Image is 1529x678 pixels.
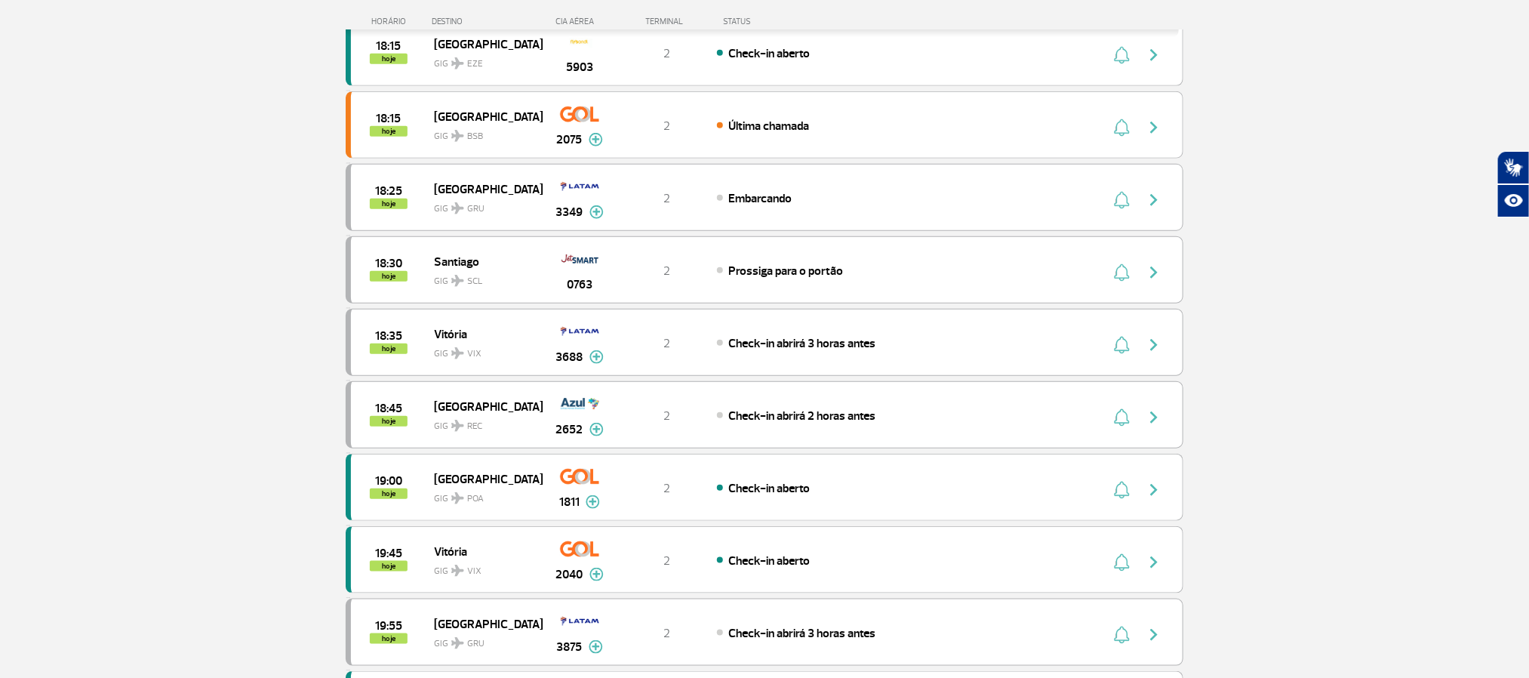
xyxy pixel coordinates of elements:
[434,469,531,488] span: [GEOGRAPHIC_DATA]
[370,416,408,427] span: hoje
[350,17,432,26] div: HORÁRIO
[728,46,810,61] span: Check-in aberto
[434,179,531,199] span: [GEOGRAPHIC_DATA]
[434,324,531,344] span: Vitória
[434,629,531,651] span: GIG
[377,113,401,124] span: 2025-08-28 18:15:00
[589,350,604,364] img: mais-info-painel-voo.svg
[467,492,484,506] span: POA
[728,263,843,279] span: Prossiga para o portão
[1145,191,1163,209] img: seta-direita-painel-voo.svg
[375,476,402,486] span: 2025-08-28 19:00:00
[370,199,408,209] span: hoje
[663,553,670,569] span: 2
[451,637,464,649] img: destiny_airplane.svg
[589,640,603,654] img: mais-info-painel-voo.svg
[467,130,483,143] span: BSB
[1145,119,1163,137] img: seta-direita-painel-voo.svg
[1114,119,1130,137] img: sino-painel-voo.svg
[663,119,670,134] span: 2
[434,194,531,216] span: GIG
[1497,151,1529,217] div: Plugin de acessibilidade da Hand Talk.
[1114,626,1130,644] img: sino-painel-voo.svg
[556,566,583,584] span: 2040
[434,556,531,578] span: GIG
[434,251,531,271] span: Santiago
[1497,184,1529,217] button: Abrir recursos assistivos.
[432,17,543,26] div: DESTINO
[434,339,531,361] span: GIG
[375,548,402,559] span: 2025-08-28 19:45:00
[556,348,583,366] span: 3688
[434,411,531,433] span: GIG
[556,421,583,439] span: 2652
[434,106,531,126] span: [GEOGRAPHIC_DATA]
[375,621,402,631] span: 2025-08-28 19:55:00
[589,133,603,146] img: mais-info-painel-voo.svg
[1145,408,1163,427] img: seta-direita-painel-voo.svg
[728,336,875,351] span: Check-in abrirá 3 horas antes
[375,186,402,196] span: 2025-08-28 18:25:00
[451,130,464,142] img: destiny_airplane.svg
[557,638,583,656] span: 3875
[663,263,670,279] span: 2
[1145,481,1163,499] img: seta-direita-painel-voo.svg
[434,267,531,288] span: GIG
[467,202,485,216] span: GRU
[728,119,809,134] span: Última chamada
[556,203,583,221] span: 3349
[715,17,838,26] div: STATUS
[542,17,617,26] div: CIA AÉREA
[434,541,531,561] span: Vitória
[434,34,531,54] span: [GEOGRAPHIC_DATA]
[1145,553,1163,572] img: seta-direita-painel-voo.svg
[434,122,531,143] span: GIG
[1114,553,1130,572] img: sino-painel-voo.svg
[434,614,531,633] span: [GEOGRAPHIC_DATA]
[557,131,583,149] span: 2075
[370,271,408,282] span: hoje
[370,54,408,64] span: hoje
[663,46,670,61] span: 2
[467,637,485,651] span: GRU
[451,202,464,214] img: destiny_airplane.svg
[370,488,408,499] span: hoje
[451,420,464,432] img: destiny_airplane.svg
[451,347,464,359] img: destiny_airplane.svg
[377,41,401,51] span: 2025-08-28 18:15:00
[586,495,600,509] img: mais-info-painel-voo.svg
[375,403,402,414] span: 2025-08-28 18:45:00
[434,396,531,416] span: [GEOGRAPHIC_DATA]
[728,553,810,569] span: Check-in aberto
[728,408,875,424] span: Check-in abrirá 2 horas antes
[1114,481,1130,499] img: sino-painel-voo.svg
[1114,191,1130,209] img: sino-painel-voo.svg
[434,484,531,506] span: GIG
[1497,151,1529,184] button: Abrir tradutor de língua de sinais.
[370,561,408,572] span: hoje
[451,275,464,287] img: destiny_airplane.svg
[370,126,408,137] span: hoje
[567,276,592,294] span: 0763
[663,481,670,496] span: 2
[375,258,402,269] span: 2025-08-28 18:30:00
[589,205,604,219] img: mais-info-painel-voo.svg
[617,17,715,26] div: TERMINAL
[451,565,464,577] img: destiny_airplane.svg
[370,344,408,354] span: hoje
[1145,336,1163,354] img: seta-direita-painel-voo.svg
[375,331,402,341] span: 2025-08-28 18:35:00
[663,191,670,206] span: 2
[370,633,408,644] span: hoje
[663,336,670,351] span: 2
[559,493,580,511] span: 1811
[467,57,483,71] span: EZE
[1145,46,1163,64] img: seta-direita-painel-voo.svg
[589,568,604,581] img: mais-info-painel-voo.svg
[467,275,482,288] span: SCL
[663,626,670,641] span: 2
[728,191,792,206] span: Embarcando
[1114,263,1130,282] img: sino-painel-voo.svg
[1145,263,1163,282] img: seta-direita-painel-voo.svg
[467,420,482,433] span: REC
